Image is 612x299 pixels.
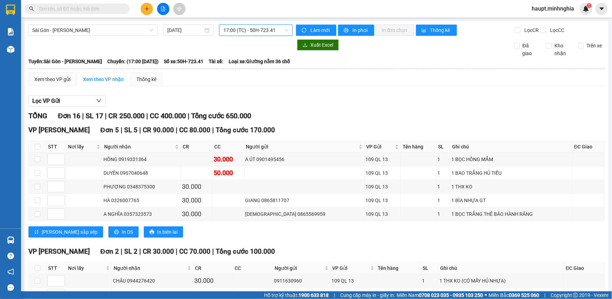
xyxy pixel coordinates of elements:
[572,141,605,153] th: ĐC Giao
[103,197,180,204] div: HÀ 0326007765
[564,263,604,274] th: ĐC Giao
[28,226,103,238] button: sort-ascending[PERSON_NAME] sắp xếp
[376,25,414,36] button: In đơn chọn
[296,25,336,36] button: syncLàm mới
[584,42,605,49] span: Trên xe
[176,126,177,134] span: |
[366,155,399,163] div: 109 QL 13
[451,183,571,191] div: 1 THX KO
[214,154,243,164] div: 30.000
[176,247,177,255] span: |
[182,182,211,192] div: 30.000
[114,230,119,235] span: printer
[438,183,449,191] div: 1
[438,263,564,274] th: Ghi chú
[246,143,357,151] span: Người gửi
[588,3,590,8] span: 1
[28,95,106,107] button: Lọc VP Gửi
[275,264,323,272] span: Người gửi
[596,3,608,15] button: caret-down
[450,141,572,153] th: Ghi chú
[122,228,133,236] span: In DS
[212,247,214,255] span: |
[83,75,124,83] div: Xem theo VP nhận
[365,194,401,207] td: 109 QL 13
[103,183,180,191] div: PHƯỢNG 0348375300
[397,291,483,299] span: Miền Nam
[7,46,14,53] img: warehouse-icon
[177,6,182,11] span: aim
[149,230,154,235] span: printer
[451,169,571,177] div: 1 BAO TRẮNG HỦ TIẾU
[193,263,233,274] th: CR
[332,291,375,298] div: 109 QL 13
[485,294,487,297] span: ⚪️
[103,169,180,177] div: DUYÊN 0907040648
[422,28,428,33] span: bar-chart
[331,274,376,288] td: 109 QL 13
[100,247,119,255] span: Đơn 2
[7,268,14,275] span: notification
[173,3,186,15] button: aim
[157,228,177,236] span: In biên lai
[34,230,39,235] span: sort-ascending
[422,277,437,285] div: 1
[28,112,47,120] span: TỔNG
[599,6,605,12] span: caret-down
[573,293,578,298] span: copyright
[332,264,369,272] span: VP Gửi
[437,141,450,153] th: SL
[365,153,401,166] td: 109 QL 13
[223,25,288,35] span: 17:00 (TC) - 50H-723.41
[366,169,399,177] div: 109 QL 13
[194,276,231,286] div: 30.000
[552,42,573,57] span: Kho nhận
[520,42,541,57] span: Đã giao
[451,197,571,204] div: 1 BÌA NHỰA GT
[366,183,399,191] div: 109 QL 13
[547,26,565,34] span: Lọc CC
[366,143,394,151] span: VP Gửi
[438,197,449,204] div: 1
[146,112,148,120] span: |
[46,263,66,274] th: STT
[438,210,449,218] div: 1
[82,112,84,120] span: |
[310,41,333,49] span: Xuất Excel
[113,291,192,298] div: LIỄU 0339839874
[310,26,331,34] span: Làm mới
[233,263,273,274] th: CC
[209,58,223,65] span: Tài xế:
[144,6,149,11] span: plus
[365,180,401,194] td: 109 QL 13
[246,197,363,204] div: GIANG 0865811707
[421,263,438,274] th: SL
[179,126,210,134] span: CC 80.000
[274,291,329,298] div: 0787307873
[34,75,70,83] div: Xem theo VP gửi
[439,291,563,298] div: 1 THX ĐL
[139,126,141,134] span: |
[401,141,437,153] th: Tên hàng
[340,291,395,299] span: Cung cấp máy in - giấy in:
[438,169,449,177] div: 1
[161,6,166,11] span: file-add
[366,197,399,204] div: 109 QL 13
[274,277,329,285] div: 0911630960
[179,247,210,255] span: CC 70.000
[439,277,563,285] div: 1 THX KO (CÓ MẤY HỦ NHỰA)
[298,292,329,298] strong: 1900 633 818
[46,141,66,153] th: STT
[96,98,102,104] span: down
[522,26,540,34] span: Lọc CR
[181,141,213,153] th: CR
[365,207,401,221] td: 109 QL 13
[143,126,174,134] span: CR 90.000
[141,3,153,15] button: plus
[7,237,14,244] img: warehouse-icon
[108,226,139,238] button: printerIn DS
[139,247,141,255] span: |
[29,6,34,11] span: search
[451,155,571,163] div: 1 BỌC HỒNG MẮM
[107,58,159,65] span: Chuyến: (17:00 [DATE])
